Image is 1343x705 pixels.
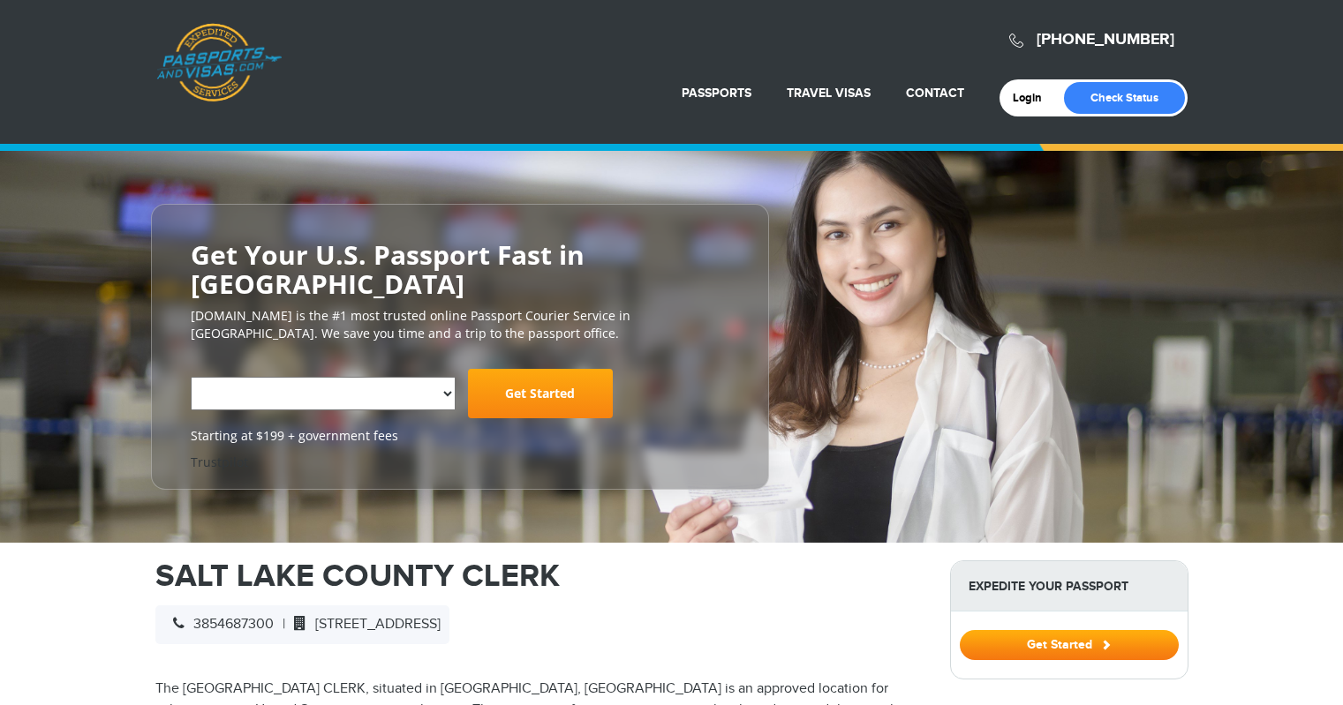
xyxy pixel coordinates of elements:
h2: Get Your U.S. Passport Fast in [GEOGRAPHIC_DATA] [191,240,729,298]
a: Trustpilot [191,454,248,470]
p: [DOMAIN_NAME] is the #1 most trusted online Passport Courier Service in [GEOGRAPHIC_DATA]. We sav... [191,307,729,342]
span: Starting at $199 + government fees [191,427,729,445]
a: Get Started [468,369,613,418]
a: Travel Visas [787,86,871,101]
a: Login [1013,91,1054,105]
button: Get Started [960,630,1179,660]
a: Contact [906,86,964,101]
h1: SALT LAKE COUNTY CLERK [155,560,924,592]
a: Check Status [1064,82,1185,114]
span: [STREET_ADDRESS] [285,616,441,633]
strong: Expedite Your Passport [951,561,1188,611]
a: Passports [682,86,751,101]
a: Passports & [DOMAIN_NAME] [156,23,282,102]
a: [PHONE_NUMBER] [1037,30,1174,49]
span: 3854687300 [164,616,274,633]
div: | [155,605,449,644]
a: Get Started [960,637,1179,651]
